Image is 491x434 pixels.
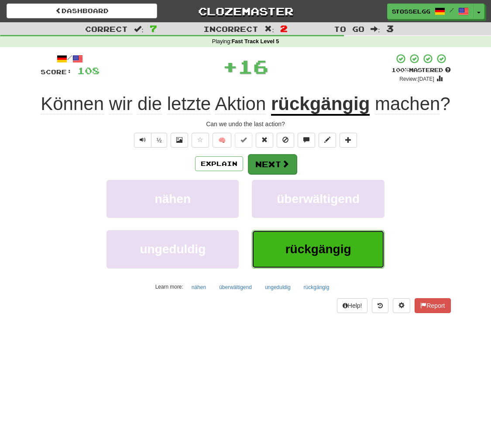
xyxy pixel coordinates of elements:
u: rückgängig [271,93,370,116]
button: Reset to 0% Mastered (alt+r) [256,133,273,148]
button: rückgängig [299,281,334,294]
span: ? [370,93,450,114]
span: überwältigend [277,192,360,206]
button: ungeduldig [106,230,239,268]
a: stosselgg / [387,3,474,19]
small: Review: [DATE] [399,76,434,82]
span: Incorrect [203,24,258,33]
button: Explain [195,156,243,171]
span: 2 [280,23,288,34]
button: Next [248,154,297,174]
span: : [264,25,274,33]
span: machen [375,93,440,114]
button: nähen [187,281,211,294]
button: Edit sentence (alt+d) [319,133,336,148]
button: Round history (alt+y) [372,298,388,313]
button: Ignore sentence (alt+i) [277,133,294,148]
span: stosselgg [392,7,430,15]
button: Set this sentence to 100% Mastered (alt+m) [235,133,252,148]
span: nähen [155,192,191,206]
small: Learn more: [155,284,183,290]
span: Correct [85,24,128,33]
strong: Fast Track Level 5 [232,38,279,45]
button: Add to collection (alt+a) [340,133,357,148]
button: ½ [151,133,168,148]
button: Discuss sentence (alt+u) [298,133,315,148]
span: Aktion [215,93,266,114]
span: To go [334,24,364,33]
button: Report [415,298,450,313]
a: Dashboard [7,3,157,18]
button: überwältigend [214,281,257,294]
button: rückgängig [252,230,384,268]
span: 16 [238,55,268,77]
button: Show image (alt+x) [171,133,188,148]
button: Help! [337,298,368,313]
button: Favorite sentence (alt+f) [192,133,209,148]
span: : [371,25,380,33]
button: nähen [106,180,239,218]
div: Can we undo the last action? [41,120,451,128]
div: / [41,53,100,64]
span: 7 [150,23,157,34]
button: 🧠 [213,133,231,148]
div: Text-to-speech controls [132,133,168,148]
span: ungeduldig [140,242,206,256]
div: Mastered [391,66,451,74]
button: Play sentence audio (ctl+space) [134,133,151,148]
span: Können [41,93,104,114]
a: Clozemaster [170,3,321,19]
span: wir [109,93,133,114]
span: : [134,25,144,33]
span: 108 [77,65,100,76]
span: 100 % [391,66,409,73]
span: 3 [386,23,394,34]
span: letzte [167,93,211,114]
span: Score: [41,68,72,76]
button: überwältigend [252,180,384,218]
span: die [137,93,162,114]
span: / [450,7,454,13]
span: + [223,53,238,79]
button: ungeduldig [260,281,295,294]
span: rückgängig [285,242,351,256]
